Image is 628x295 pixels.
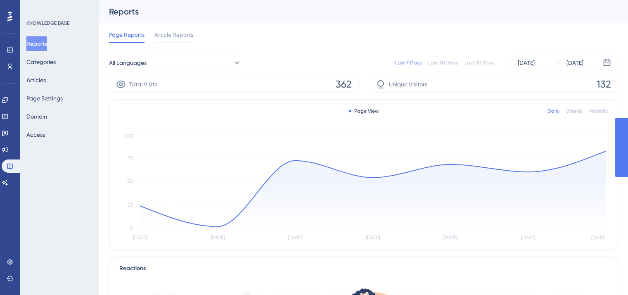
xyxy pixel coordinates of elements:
div: Last 30 Days [428,59,458,66]
div: Daily [547,108,559,114]
button: Domain [26,109,47,124]
button: Page Settings [26,91,63,106]
button: Access [26,127,45,142]
span: Total Visits [129,79,157,89]
tspan: [DATE] [591,235,605,240]
span: 132 [597,78,611,91]
tspan: [DATE] [288,235,302,240]
div: Reactions [119,264,608,274]
div: Weekly [566,108,583,114]
tspan: [DATE] [521,235,535,240]
div: Monthly [589,108,608,114]
div: KNOWLEDGE BASE [26,20,69,26]
tspan: [DATE] [211,235,225,240]
tspan: 50 [127,178,133,184]
tspan: 100 [125,133,133,139]
button: All Languages [109,55,241,71]
span: All Languages [109,58,147,68]
button: Articles [26,73,46,88]
div: Page View [348,108,379,114]
iframe: UserGuiding AI Assistant Launcher [593,262,618,287]
div: [DATE] [566,58,583,68]
div: Last 7 Days [395,59,422,66]
span: Page Reports [109,30,145,40]
tspan: 75 [128,155,133,161]
tspan: [DATE] [366,235,380,240]
button: Categories [26,55,56,69]
tspan: 25 [128,202,133,208]
div: [DATE] [518,58,535,68]
div: Last 90 Days [464,59,494,66]
tspan: [DATE] [443,235,457,240]
span: 362 [336,78,352,91]
button: Reports [26,36,47,51]
tspan: 0 [130,226,133,231]
span: Article Reports [154,30,193,40]
span: Unique Visitors [389,79,427,89]
tspan: [DATE] [133,235,147,240]
div: Reports [109,6,597,17]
